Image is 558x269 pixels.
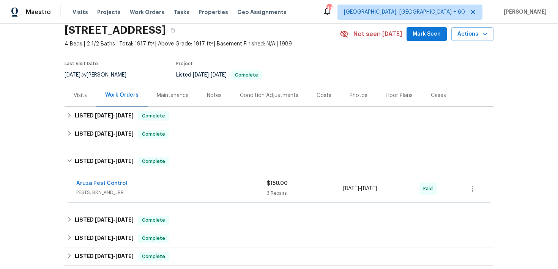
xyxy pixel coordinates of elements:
[65,72,80,78] span: [DATE]
[75,216,134,225] h6: LISTED
[65,27,166,34] h2: [STREET_ADDRESS]
[95,131,113,136] span: [DATE]
[65,229,493,247] div: LISTED [DATE]-[DATE]Complete
[115,253,134,259] span: [DATE]
[166,23,180,37] button: Copy Address
[199,8,228,16] span: Properties
[105,91,139,99] div: Work Orders
[74,92,87,99] div: Visits
[193,72,209,78] span: [DATE]
[65,149,493,174] div: LISTED [DATE]-[DATE]Complete
[95,253,113,259] span: [DATE]
[232,73,261,77] span: Complete
[115,113,134,118] span: [DATE]
[139,112,168,120] span: Complete
[207,92,222,99] div: Notes
[95,253,134,259] span: -
[95,113,113,118] span: [DATE]
[95,113,134,118] span: -
[65,70,136,80] div: by [PERSON_NAME]
[115,158,134,164] span: [DATE]
[431,92,446,99] div: Cases
[95,235,134,241] span: -
[139,130,168,138] span: Complete
[267,181,288,186] span: $150.00
[115,235,134,241] span: [DATE]
[65,107,493,125] div: LISTED [DATE]-[DATE]Complete
[95,158,113,164] span: [DATE]
[139,158,168,165] span: Complete
[26,8,51,16] span: Maestro
[115,131,134,136] span: [DATE]
[326,5,332,12] div: 448
[130,8,164,16] span: Work Orders
[115,217,134,222] span: [DATE]
[75,130,134,139] h6: LISTED
[95,158,134,164] span: -
[73,8,88,16] span: Visits
[75,234,134,243] h6: LISTED
[65,61,98,66] span: Last Visit Date
[501,8,547,16] span: [PERSON_NAME]
[237,8,287,16] span: Geo Assignments
[139,253,168,260] span: Complete
[76,189,267,196] span: PESTS, BRN_AND_LRR
[193,72,227,78] span: -
[343,186,359,191] span: [DATE]
[65,247,493,266] div: LISTED [DATE]-[DATE]Complete
[139,216,168,224] span: Complete
[65,211,493,229] div: LISTED [DATE]-[DATE]Complete
[361,186,377,191] span: [DATE]
[343,185,377,192] span: -
[65,40,340,48] span: 4 Beds | 2 1/2 Baths | Total: 1917 ft² | Above Grade: 1917 ft² | Basement Finished: N/A | 1989
[75,157,134,166] h6: LISTED
[95,235,113,241] span: [DATE]
[413,30,441,39] span: Mark Seen
[317,92,331,99] div: Costs
[95,217,134,222] span: -
[386,92,413,99] div: Floor Plans
[407,27,447,41] button: Mark Seen
[75,252,134,261] h6: LISTED
[76,181,127,186] a: Aruza Pest Control
[75,111,134,120] h6: LISTED
[176,72,262,78] span: Listed
[344,8,465,16] span: [GEOGRAPHIC_DATA], [GEOGRAPHIC_DATA] + 60
[451,27,493,41] button: Actions
[173,9,189,15] span: Tasks
[95,217,113,222] span: [DATE]
[267,189,343,197] div: 3 Repairs
[211,72,227,78] span: [DATE]
[97,8,121,16] span: Projects
[457,30,487,39] span: Actions
[240,92,298,99] div: Condition Adjustments
[350,92,367,99] div: Photos
[423,185,436,192] span: Paid
[353,30,402,38] span: Not seen [DATE]
[65,125,493,143] div: LISTED [DATE]-[DATE]Complete
[157,92,189,99] div: Maintenance
[95,131,134,136] span: -
[139,235,168,242] span: Complete
[176,61,193,66] span: Project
